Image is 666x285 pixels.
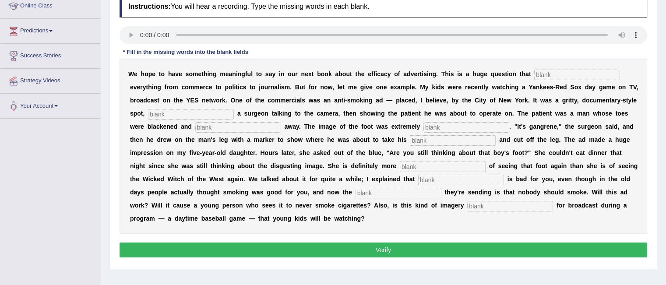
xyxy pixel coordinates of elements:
b: w [492,84,497,91]
b: e [560,84,563,91]
b: f [374,70,376,77]
b: . [436,70,438,77]
b: i [236,70,238,77]
b: o [321,70,325,77]
b: p [148,70,152,77]
b: j [259,84,261,91]
b: n [281,70,285,77]
b: o [216,97,220,104]
b: i [279,84,281,91]
b: x [578,84,581,91]
b: n [338,97,342,104]
b: g [599,84,603,91]
b: W [128,70,134,77]
b: k [222,97,226,104]
b: m [348,84,353,91]
b: n [536,84,540,91]
input: blank [356,188,441,198]
b: l [338,84,339,91]
b: n [271,84,275,91]
b: a [151,97,154,104]
b: e [412,84,415,91]
b: x [308,70,312,77]
b: n [232,70,236,77]
b: e [414,70,417,77]
b: e [130,84,134,91]
b: t [350,70,352,77]
b: e [305,70,308,77]
b: l [300,97,302,104]
b: e [369,84,373,91]
b: t [420,70,422,77]
b: r [268,84,270,91]
b: g [480,70,484,77]
b: i [152,84,154,91]
b: i [457,70,459,77]
b: u [300,84,303,91]
b: m [401,84,406,91]
b: u [247,70,251,77]
b: a [603,84,606,91]
b: r [203,84,205,91]
b: w [448,84,452,91]
b: T [629,84,633,91]
b: o [376,84,380,91]
b: r [289,97,291,104]
b: r [465,84,467,91]
b: o [258,70,262,77]
b: a [397,84,401,91]
b: q [491,70,495,77]
b: M [420,84,425,91]
b: l [278,84,279,91]
b: m [189,84,194,91]
b: d [407,70,411,77]
b: h [445,70,449,77]
b: c [181,84,185,91]
b: . [226,97,227,104]
b: n [622,84,626,91]
div: * Fill in the missing words into the blank fields [120,48,252,56]
b: f [371,70,374,77]
b: e [458,84,462,91]
b: e [198,70,201,77]
b: o [144,70,148,77]
b: e [368,70,371,77]
b: g [432,70,436,77]
b: a [324,97,327,104]
b: y [485,84,489,91]
b: k [432,84,435,91]
b: - [553,84,555,91]
b: m [280,97,285,104]
b: e [390,84,394,91]
b: s [265,70,269,77]
b: f [250,97,252,104]
b: m [606,84,611,91]
b: n [511,84,515,91]
b: v [411,70,414,77]
b: i [364,84,366,91]
b: a [334,97,338,104]
b: t [236,84,238,91]
b: o [185,84,189,91]
b: a [296,97,300,104]
b: . [415,84,416,91]
b: c [377,70,381,77]
b: t [342,84,345,91]
b: e [612,84,615,91]
b: e [384,84,387,91]
b: d [143,97,147,104]
b: e [484,70,487,77]
b: c [205,84,209,91]
b: f [245,70,247,77]
b: f [165,84,167,91]
b: n [429,70,433,77]
b: i [295,97,297,104]
b: E [190,97,194,104]
b: v [175,70,179,77]
b: o [252,84,256,91]
b: s [186,70,189,77]
b: s [451,70,454,77]
b: m [173,84,178,91]
b: e [498,70,502,77]
b: a [314,97,317,104]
